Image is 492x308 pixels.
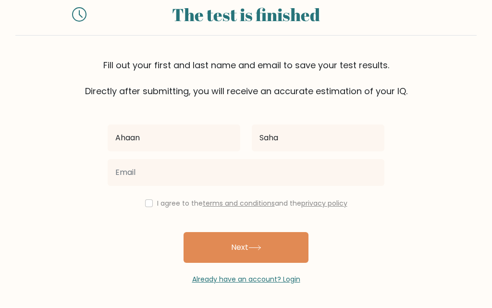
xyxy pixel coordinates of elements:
input: Email [108,160,384,186]
input: First name [108,125,240,152]
button: Next [184,233,308,263]
a: Already have an account? Login [192,275,300,284]
a: terms and conditions [203,199,275,209]
label: I agree to the and the [157,199,347,209]
input: Last name [252,125,384,152]
div: The test is finished [98,2,394,28]
div: Fill out your first and last name and email to save your test results. Directly after submitting,... [15,59,477,98]
a: privacy policy [301,199,347,209]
